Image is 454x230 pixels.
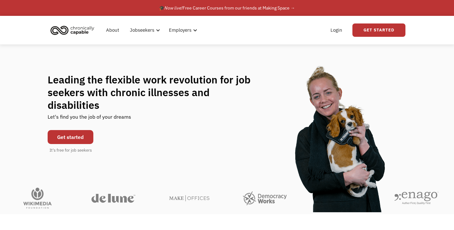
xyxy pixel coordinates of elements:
[50,147,92,154] div: It's free for job seekers
[130,26,154,34] div: Jobseekers
[49,23,96,37] img: Chronically Capable logo
[164,5,183,11] em: Now live!
[352,23,405,37] a: Get Started
[126,20,162,40] div: Jobseekers
[102,20,123,40] a: About
[48,130,93,144] a: Get started
[327,20,346,40] a: Login
[169,26,191,34] div: Employers
[165,20,199,40] div: Employers
[49,23,99,37] a: home
[48,73,263,111] h1: Leading the flexible work revolution for job seekers with chronic illnesses and disabilities
[48,111,131,127] div: Let's find you the job of your dreams
[159,4,295,12] div: 🎓 Free Career Courses from our friends at Making Space →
